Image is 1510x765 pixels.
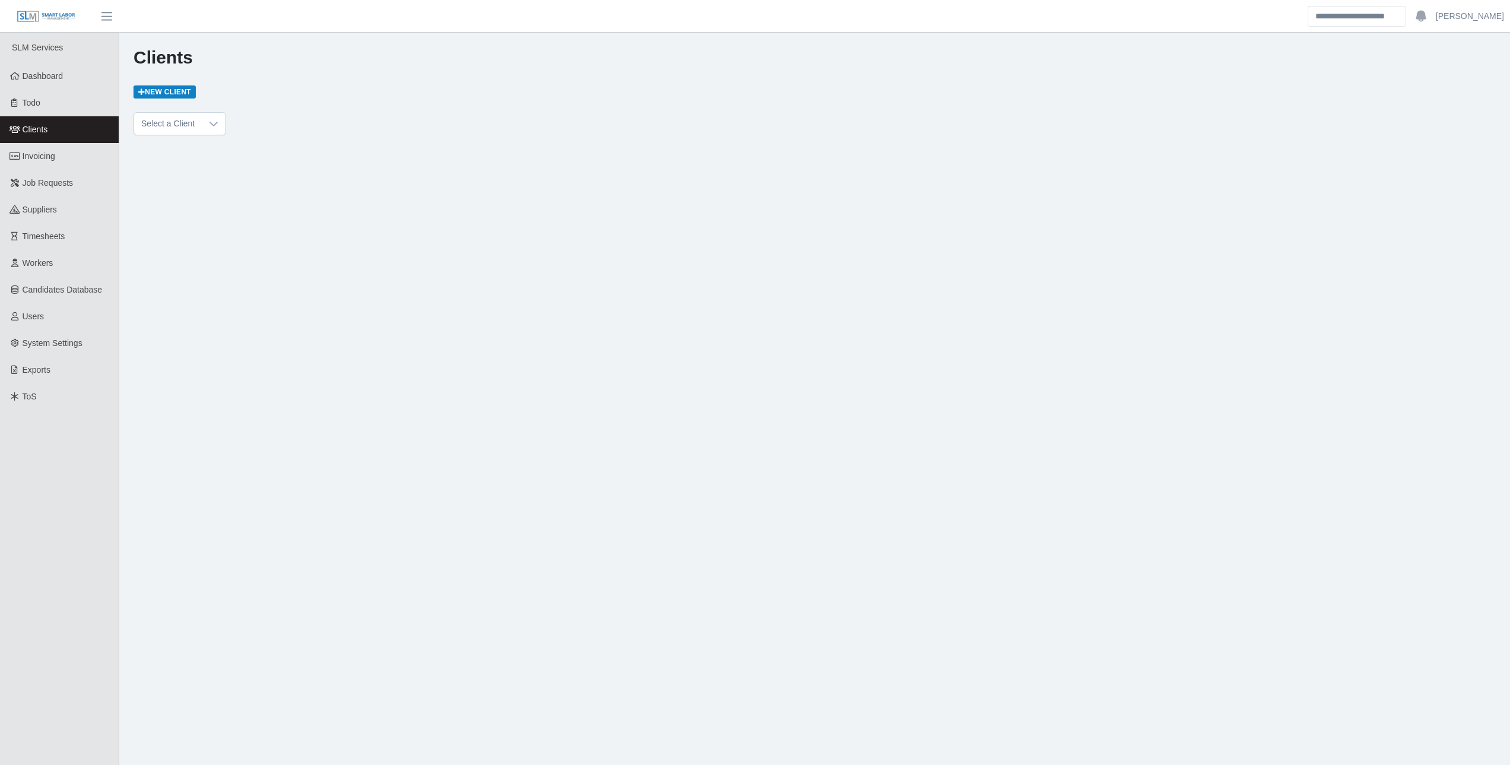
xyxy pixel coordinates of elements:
h1: Clients [133,47,1496,68]
span: Select a Client [134,113,202,135]
span: Candidates Database [23,285,103,294]
span: Invoicing [23,151,55,161]
span: Workers [23,258,53,268]
input: Search [1308,6,1406,27]
a: [PERSON_NAME] [1436,10,1504,23]
span: Exports [23,365,50,374]
span: Suppliers [23,205,57,214]
span: Todo [23,98,40,107]
span: ToS [23,392,37,401]
span: Dashboard [23,71,63,81]
span: System Settings [23,338,82,348]
span: Clients [23,125,48,134]
span: Timesheets [23,231,65,241]
span: Users [23,312,44,321]
img: SLM Logo [17,10,76,23]
a: New Client [133,85,196,99]
span: SLM Services [12,43,63,52]
span: Job Requests [23,178,74,188]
